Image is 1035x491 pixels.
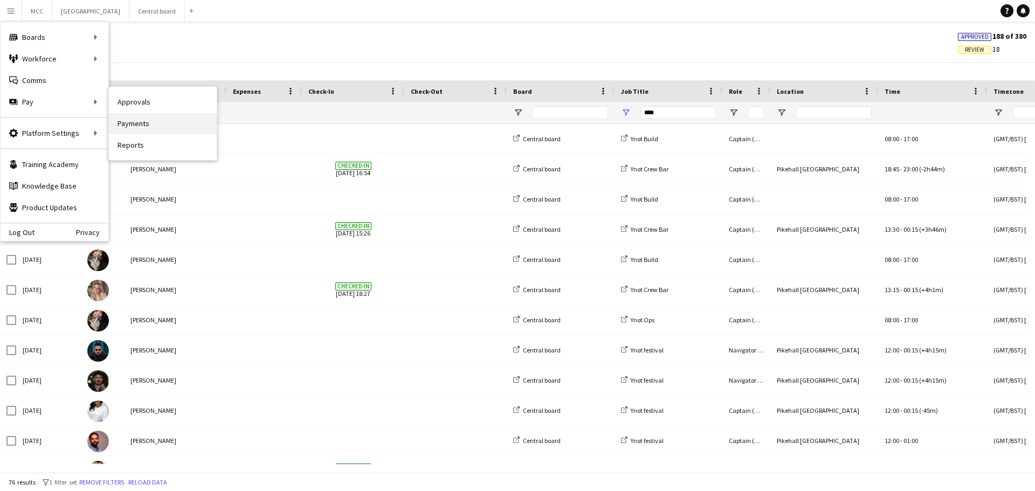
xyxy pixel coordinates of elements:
[621,255,658,264] a: Ynot Build
[722,245,770,274] div: Captain (D&H A)
[621,225,668,233] a: Ynot Crew Bar
[308,215,398,244] span: [DATE] 15:26
[523,225,561,233] span: Central board
[903,286,918,294] span: 00:15
[958,44,1000,54] span: 18
[777,87,804,95] span: Location
[885,195,899,203] span: 08:00
[919,346,947,354] span: (+4h15m)
[124,456,226,486] div: [PERSON_NAME]
[903,165,918,173] span: 23:00
[523,165,561,173] span: Central board
[903,195,918,203] span: 17:00
[16,456,81,486] div: [DATE]
[533,106,608,119] input: Board Filter Input
[335,464,371,472] span: Checked-in
[903,255,918,264] span: 17:00
[124,275,226,305] div: [PERSON_NAME]
[87,280,109,301] img: Imogen Garbutt
[885,316,899,324] span: 08:00
[631,165,668,173] span: Ynot Crew Bar
[900,376,902,384] span: -
[16,426,81,455] div: [DATE]
[900,195,902,203] span: -
[993,108,1003,117] button: Open Filter Menu
[621,108,631,117] button: Open Filter Menu
[885,286,899,294] span: 13:15
[523,316,561,324] span: Central board
[513,108,523,117] button: Open Filter Menu
[411,87,443,95] span: Check-Out
[513,87,532,95] span: Board
[770,426,878,455] div: Pikehall [GEOGRAPHIC_DATA]
[903,135,918,143] span: 17:00
[631,286,668,294] span: Ynot Crew Bar
[87,310,109,331] img: Sarah Siuling
[523,255,561,264] span: Central board
[631,437,664,445] span: Ynot festival
[523,286,561,294] span: Central board
[124,335,226,365] div: [PERSON_NAME]
[523,376,561,384] span: Central board
[16,365,81,395] div: [DATE]
[631,255,658,264] span: Ynot Build
[124,365,226,395] div: [PERSON_NAME]
[621,135,658,143] a: Ynot Build
[513,195,561,203] a: Central board
[87,370,109,392] img: Ryan Flindall
[722,215,770,244] div: Captain (D&H A)
[993,87,1024,95] span: Timezone
[1,122,108,144] div: Platform Settings
[729,108,739,117] button: Open Filter Menu
[621,406,664,414] a: Ynot festival
[900,135,902,143] span: -
[87,461,109,482] img: Adam Biel
[621,286,668,294] a: Ynot Crew Bar
[722,124,770,154] div: Captain (D&H A)
[900,346,902,354] span: -
[722,184,770,214] div: Captain (D&H A)
[621,346,664,354] a: Ynot festival
[124,245,226,274] div: [PERSON_NAME]
[513,437,561,445] a: Central board
[770,456,878,486] div: Pikehall [GEOGRAPHIC_DATA]
[1,175,108,197] a: Knowledge Base
[885,135,899,143] span: 08:00
[722,335,770,365] div: Navigator (D&H B)
[513,406,561,414] a: Central board
[748,106,764,119] input: Role Filter Input
[513,255,561,264] a: Central board
[308,87,334,95] span: Check-In
[903,437,918,445] span: 01:00
[903,406,918,414] span: 00:15
[124,184,226,214] div: [PERSON_NAME]
[722,365,770,395] div: Navigator (D&H B)
[770,275,878,305] div: Pikehall [GEOGRAPHIC_DATA]
[49,478,77,486] span: 1 filter set
[919,406,938,414] span: (-45m)
[631,346,664,354] span: Ynot festival
[308,275,398,305] span: [DATE] 18:27
[885,165,899,173] span: 18:45
[621,437,664,445] a: Ynot festival
[961,33,989,40] span: Approved
[126,476,169,488] button: Reload data
[900,437,902,445] span: -
[308,154,398,184] span: [DATE] 16:54
[770,154,878,184] div: Pikehall [GEOGRAPHIC_DATA]
[1,197,108,218] a: Product Updates
[631,225,668,233] span: Ynot Crew Bar
[631,135,658,143] span: Ynot Build
[885,437,899,445] span: 12:00
[640,106,716,119] input: Job Title Filter Input
[900,165,902,173] span: -
[919,225,947,233] span: (+3h46m)
[965,46,984,53] span: Review
[87,250,109,271] img: Sarah Siuling
[87,340,109,362] img: Jeevan Lakhay
[16,275,81,305] div: [DATE]
[308,456,398,486] span: [DATE] 10:57
[52,1,129,22] button: [GEOGRAPHIC_DATA]
[76,228,108,237] a: Privacy
[16,245,81,274] div: [DATE]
